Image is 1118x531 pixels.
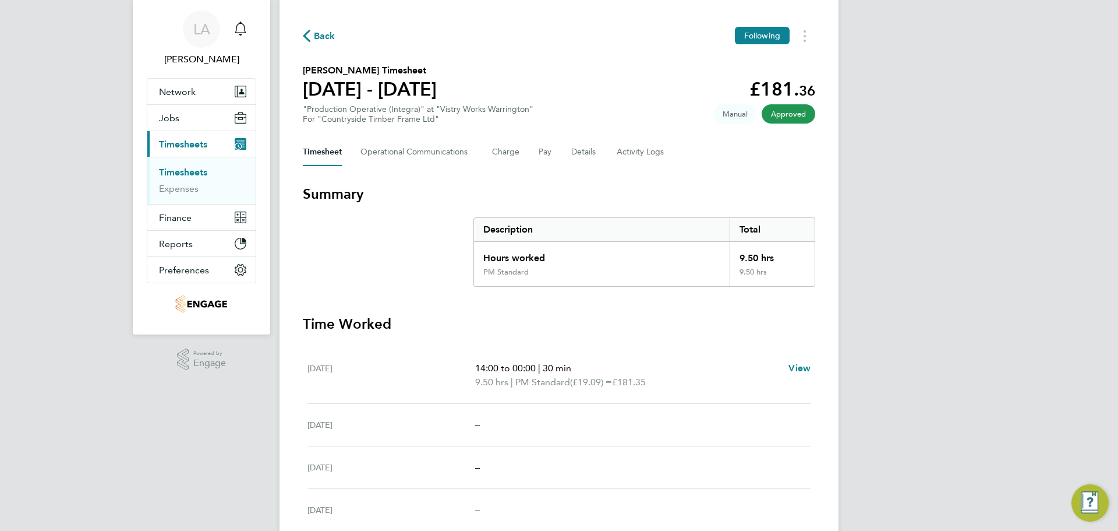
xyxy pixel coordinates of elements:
span: Powered by [193,349,226,358]
span: Jobs [159,112,179,124]
span: | [511,377,513,388]
button: Following [735,27,790,44]
span: Back [314,29,335,43]
span: 9.50 hrs [475,377,508,388]
span: 36 [799,82,815,99]
app-decimal: £181. [749,78,815,100]
span: LA [193,22,210,37]
div: Description [474,218,730,241]
div: [DATE] [307,361,475,389]
button: Details [571,138,598,166]
a: View [788,361,811,375]
button: Reports [147,231,256,256]
div: Total [730,218,815,241]
span: – [475,462,480,473]
span: PM Standard [515,375,570,389]
span: – [475,504,480,515]
button: Network [147,79,256,104]
span: Finance [159,212,192,223]
div: For "Countryside Timber Frame Ltd" [303,114,533,124]
span: – [475,419,480,430]
span: (£19.09) = [570,377,612,388]
span: Reports [159,238,193,249]
a: Powered byEngage [177,349,227,371]
button: Timesheets Menu [794,27,815,45]
div: PM Standard [483,268,529,277]
button: Pay [539,138,553,166]
div: Timesheets [147,157,256,204]
span: This timesheet has been approved. [762,104,815,124]
div: [DATE] [307,503,475,517]
span: Network [159,86,196,97]
button: Back [303,29,335,43]
span: View [788,363,811,374]
h3: Time Worked [303,315,815,333]
div: Hours worked [474,242,730,268]
h3: Summary [303,185,815,203]
span: Engage [193,358,226,368]
button: Charge [492,138,520,166]
button: Timesheets [147,131,256,157]
span: 30 min [543,363,571,374]
button: Timesheet [303,138,342,166]
h1: [DATE] - [DATE] [303,78,437,101]
div: 9.50 hrs [730,242,815,268]
h2: [PERSON_NAME] Timesheet [303,64,437,78]
button: Preferences [147,257,256,283]
button: Jobs [147,105,256,131]
span: | [538,363,540,374]
a: Timesheets [159,167,207,178]
span: Preferences [159,265,209,276]
span: 14:00 to 00:00 [475,363,536,374]
a: LA[PERSON_NAME] [147,10,256,66]
span: Timesheets [159,139,207,150]
div: [DATE] [307,460,475,474]
span: £181.35 [612,377,646,388]
img: integrapeople-logo-retina.png [175,295,227,314]
button: Engage Resource Center [1071,484,1109,522]
div: "Production Operative (Integra)" at "Vistry Works Warrington" [303,104,533,124]
button: Finance [147,205,256,230]
a: Go to home page [147,295,256,314]
div: [DATE] [307,418,475,432]
button: Activity Logs [617,138,666,166]
button: Operational Communications [360,138,473,166]
a: Expenses [159,183,199,194]
div: 9.50 hrs [730,268,815,286]
span: Lucy Anderton [147,52,256,66]
div: Summary [473,217,815,287]
span: This timesheet was manually created. [713,104,757,124]
span: Following [744,30,780,41]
